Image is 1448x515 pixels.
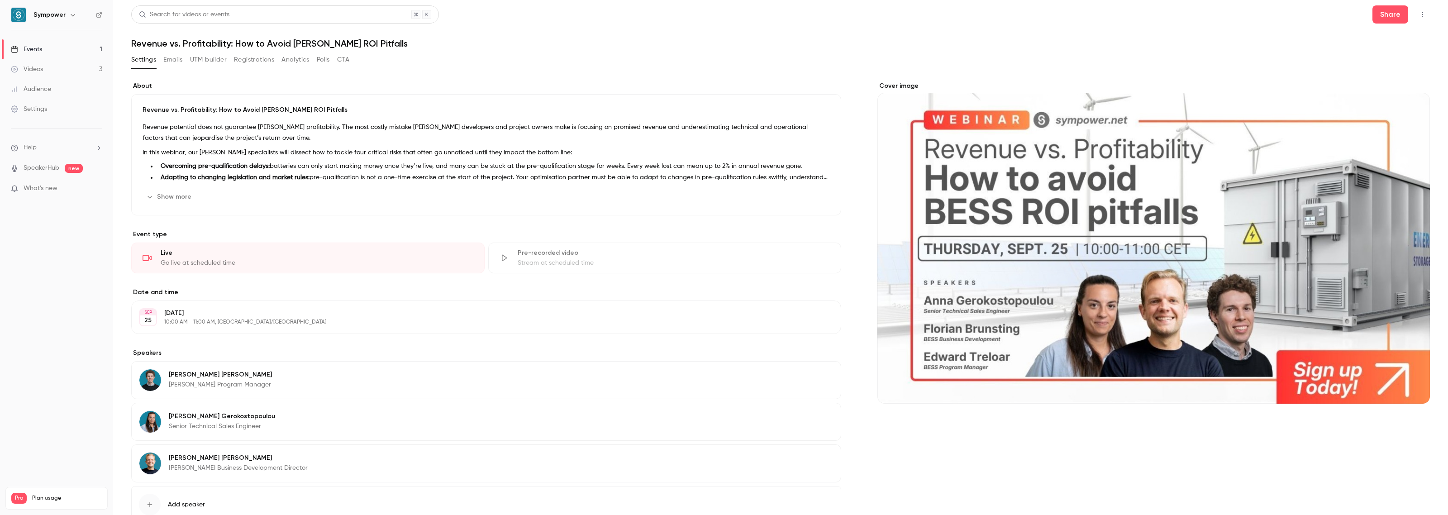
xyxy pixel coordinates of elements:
img: Anna Gerokostopoulou [139,411,161,433]
h6: Sympower [33,10,66,19]
li: help-dropdown-opener [11,143,102,153]
div: Florian Brunsting[PERSON_NAME] [PERSON_NAME][PERSON_NAME] Business Development Director [131,444,841,482]
div: Edward Treloar[PERSON_NAME] [PERSON_NAME][PERSON_NAME] Program Manager [131,361,841,399]
button: Registrations [234,52,274,67]
span: Add speaker [168,500,205,509]
button: CTA [337,52,349,67]
div: Stream at scheduled time [518,258,830,267]
div: Pre-recorded video [518,248,830,257]
p: 10:00 AM - 11:00 AM, [GEOGRAPHIC_DATA]/[GEOGRAPHIC_DATA] [164,319,793,326]
div: Go live at scheduled time [161,258,473,267]
li: pre-qualification is not a one-time exercise at the start of the project. Your optimisation partn... [157,173,830,182]
p: Revenue vs. Profitability: How to Avoid [PERSON_NAME] ROI Pitfalls [143,105,830,114]
div: Live [161,248,473,257]
label: About [131,81,841,91]
div: Search for videos or events [139,10,229,19]
button: Share [1372,5,1408,24]
span: Plan usage [32,495,102,502]
div: Events [11,45,42,54]
div: Audience [11,85,51,94]
h1: Revenue vs. Profitability: How to Avoid [PERSON_NAME] ROI Pitfalls [131,38,1430,49]
iframe: Noticeable Trigger [91,185,102,193]
div: Pre-recorded videoStream at scheduled time [488,243,842,273]
span: Help [24,143,37,153]
a: SpeakerHub [24,163,59,173]
p: [PERSON_NAME] Gerokostopoulou [169,412,275,421]
button: UTM builder [190,52,227,67]
label: Date and time [131,288,841,297]
p: [DATE] [164,309,793,318]
p: [PERSON_NAME] Business Development Director [169,463,308,472]
span: Pro [11,493,27,504]
p: [PERSON_NAME] [PERSON_NAME] [169,370,272,379]
label: Cover image [877,81,1430,91]
li: batteries can only start making money once they’re live, and many can be stuck at the pre-qualifi... [157,162,830,171]
strong: Overcoming pre-qualification delays: [161,163,270,169]
button: Emails [163,52,182,67]
p: [PERSON_NAME] [PERSON_NAME] [169,453,308,463]
p: Event type [131,230,841,239]
div: Anna Gerokostopoulou[PERSON_NAME] GerokostopoulouSenior Technical Sales Engineer [131,403,841,441]
div: SEP [140,309,156,315]
label: Speakers [131,348,841,358]
img: Florian Brunsting [139,453,161,474]
p: In this webinar, our [PERSON_NAME] specialists will dissect how to tackle four critical risks tha... [143,147,830,158]
div: Videos [11,65,43,74]
button: Analytics [281,52,310,67]
img: Edward Treloar [139,369,161,391]
button: Polls [317,52,330,67]
strong: Adapting to changing legislation and market rules: [161,174,310,181]
button: Show more [143,190,197,204]
span: new [65,164,83,173]
p: 25 [144,316,152,325]
p: Senior Technical Sales Engineer [169,422,275,431]
span: What's new [24,184,57,193]
div: LiveGo live at scheduled time [131,243,485,273]
img: Sympower [11,8,26,22]
p: Revenue potential does not guarantee [PERSON_NAME] profitability. The most costly mistake [PERSON... [143,122,830,143]
section: Cover image [877,81,1430,404]
button: Settings [131,52,156,67]
p: [PERSON_NAME] Program Manager [169,380,272,389]
div: Settings [11,105,47,114]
